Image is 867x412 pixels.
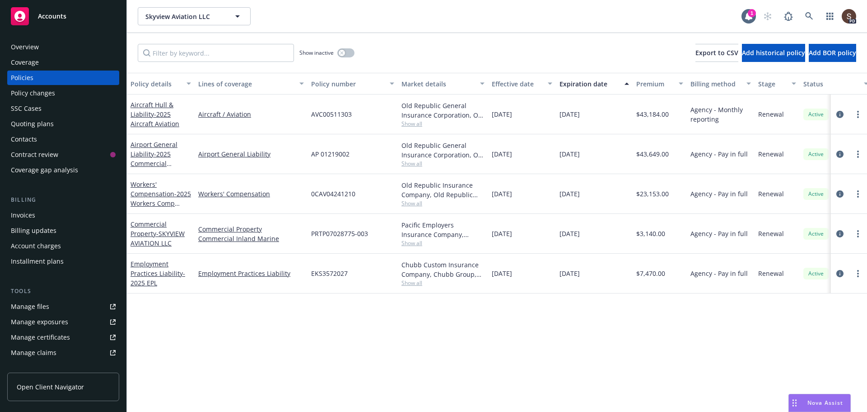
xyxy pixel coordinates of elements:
[853,109,863,120] a: more
[198,189,304,199] a: Workers' Compensation
[11,239,61,253] div: Account charges
[559,229,580,238] span: [DATE]
[138,44,294,62] input: Filter by keyword...
[198,109,304,119] a: Aircraft / Aviation
[311,189,355,199] span: 0CAV04241210
[492,79,542,89] div: Effective date
[834,149,845,160] a: circleInformation
[633,73,687,95] button: Premium
[17,382,84,392] span: Open Client Navigator
[131,100,179,128] a: Aircraft Hull & Liability
[803,79,858,89] div: Status
[311,229,368,238] span: PRTP07028775-003
[779,7,797,25] a: Report a Bug
[853,149,863,160] a: more
[807,110,825,118] span: Active
[11,132,37,147] div: Contacts
[7,299,119,314] a: Manage files
[7,55,119,70] a: Coverage
[7,71,119,85] a: Policies
[821,7,839,25] a: Switch app
[492,109,512,119] span: [DATE]
[131,220,185,247] a: Commercial Property
[788,394,851,412] button: Nova Assist
[308,73,398,95] button: Policy number
[807,190,825,198] span: Active
[7,86,119,100] a: Policy changes
[636,149,669,159] span: $43,649.00
[636,79,673,89] div: Premium
[853,189,863,199] a: more
[559,149,580,159] span: [DATE]
[834,189,845,199] a: circleInformation
[807,150,825,158] span: Active
[7,254,119,269] a: Installment plans
[131,180,191,217] a: Workers' Compensation
[401,120,485,128] span: Show all
[7,132,119,147] a: Contacts
[131,140,180,177] a: Airport General Liability
[742,44,805,62] button: Add historical policy
[7,195,119,204] div: Billing
[11,55,39,70] div: Coverage
[742,48,805,57] span: Add historical policy
[145,12,224,21] span: Skyview Aviation LLC
[7,315,119,329] a: Manage exposures
[198,234,304,243] a: Commercial Inland Marine
[834,228,845,239] a: circleInformation
[695,44,738,62] button: Export to CSV
[690,229,748,238] span: Agency - Pay in full
[401,101,485,120] div: Old Republic General Insurance Corporation, Old Republic General Insurance Group
[7,117,119,131] a: Quoting plans
[11,117,54,131] div: Quoting plans
[748,9,756,17] div: 1
[853,268,863,279] a: more
[7,287,119,296] div: Tools
[842,9,856,24] img: photo
[131,110,179,128] span: - 2025 Aircraft Aviation
[401,79,475,89] div: Market details
[131,189,191,217] span: - 2025 Workers Comp Policy
[131,229,185,247] span: - SKYVIEW AVIATION LLC
[11,315,68,329] div: Manage exposures
[7,223,119,238] a: Billing updates
[311,269,348,278] span: EKS3572027
[807,270,825,278] span: Active
[7,208,119,223] a: Invoices
[559,269,580,278] span: [DATE]
[636,189,669,199] span: $23,153.00
[195,73,308,95] button: Lines of coverage
[311,109,352,119] span: AVC00511303
[7,346,119,360] a: Manage claims
[758,269,784,278] span: Renewal
[11,223,56,238] div: Billing updates
[138,7,251,25] button: Skyview Aviation LLC
[11,40,39,54] div: Overview
[7,40,119,54] a: Overview
[690,269,748,278] span: Agency - Pay in full
[636,269,665,278] span: $7,470.00
[492,149,512,159] span: [DATE]
[11,361,53,375] div: Manage BORs
[7,147,119,162] a: Contract review
[299,49,334,57] span: Show inactive
[11,208,35,223] div: Invoices
[7,4,119,29] a: Accounts
[11,330,70,345] div: Manage certificates
[758,109,784,119] span: Renewal
[789,394,800,412] div: Drag to move
[492,189,512,199] span: [DATE]
[401,220,485,239] div: Pacific Employers Insurance Company, Chubb Group, The ABC Program
[7,239,119,253] a: Account charges
[398,73,488,95] button: Market details
[758,229,784,238] span: Renewal
[401,199,485,207] span: Show all
[401,180,485,199] div: Old Republic Insurance Company, Old Republic General Insurance Group
[809,44,856,62] button: Add BOR policy
[807,399,843,407] span: Nova Assist
[198,149,304,159] a: Airport General Liability
[198,79,294,89] div: Lines of coverage
[556,73,633,95] button: Expiration date
[690,149,748,159] span: Agency - Pay in full
[7,163,119,177] a: Coverage gap analysis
